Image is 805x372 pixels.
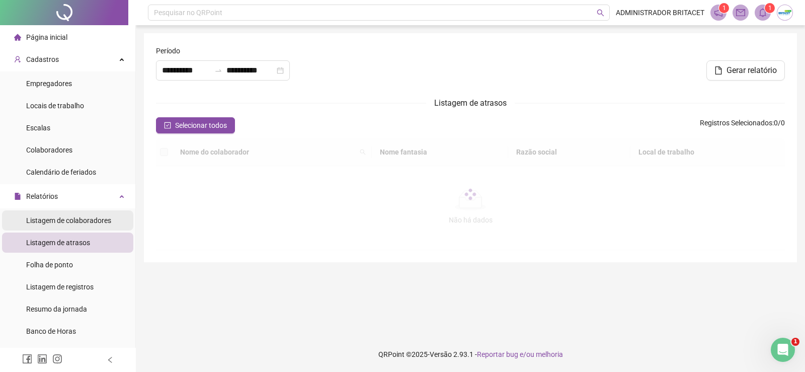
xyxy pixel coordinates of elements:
[722,5,726,12] span: 1
[156,45,180,56] span: Período
[26,283,94,291] span: Listagem de registros
[765,3,775,13] sup: 1
[714,8,723,17] span: notification
[430,350,452,358] span: Versão
[26,102,84,110] span: Locais de trabalho
[477,350,563,358] span: Reportar bug e/ou melhoria
[597,9,604,17] span: search
[164,122,171,129] span: check-square
[22,354,32,364] span: facebook
[26,33,67,41] span: Página inicial
[719,3,729,13] sup: 1
[14,193,21,200] span: file
[771,338,795,362] iframe: Intercom live chat
[37,354,47,364] span: linkedin
[156,117,235,133] button: Selecionar todos
[26,124,50,132] span: Escalas
[214,66,222,75] span: to
[714,66,722,75] span: file
[26,80,72,88] span: Empregadores
[175,120,227,131] span: Selecionar todos
[52,354,62,364] span: instagram
[214,66,222,75] span: swap-right
[434,98,507,108] span: Listagem de atrasos
[700,119,772,127] span: Registros Selecionados
[616,7,704,18] span: ADMINISTRADOR BRITACET
[136,337,805,372] footer: QRPoint © 2025 - 2.93.1 -
[14,56,21,63] span: user-add
[107,356,114,363] span: left
[26,216,111,225] span: Listagem de colaboradores
[26,55,59,63] span: Cadastros
[26,327,76,335] span: Banco de Horas
[26,168,96,176] span: Calendário de feriados
[758,8,767,17] span: bell
[791,338,799,346] span: 1
[736,8,745,17] span: mail
[727,64,777,77] span: Gerar relatório
[26,146,72,154] span: Colaboradores
[26,261,73,269] span: Folha de ponto
[26,305,87,313] span: Resumo da jornada
[14,34,21,41] span: home
[768,5,772,12] span: 1
[777,5,792,20] img: 73035
[706,60,785,81] button: Gerar relatório
[26,192,58,200] span: Relatórios
[26,239,90,247] span: Listagem de atrasos
[700,117,785,133] span: : 0 / 0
